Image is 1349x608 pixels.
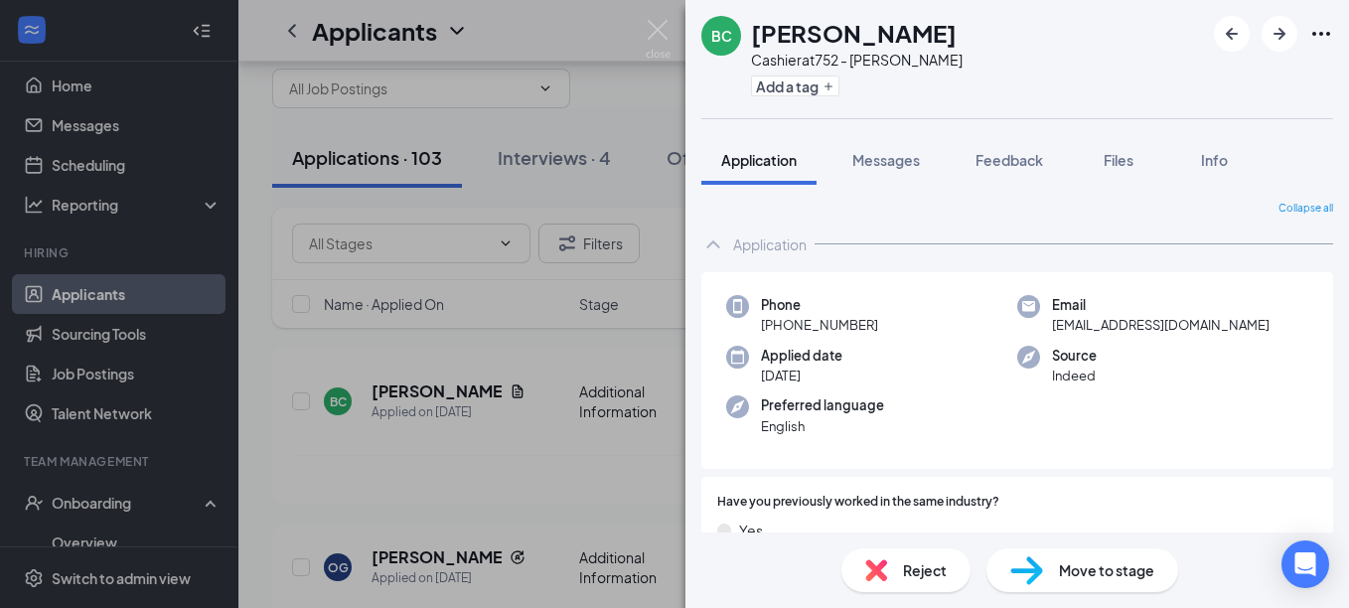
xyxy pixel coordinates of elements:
[761,366,842,385] span: [DATE]
[823,80,834,92] svg: Plus
[761,315,878,335] span: [PHONE_NUMBER]
[1281,540,1329,588] div: Open Intercom Messenger
[739,520,763,541] span: Yes
[1052,315,1270,335] span: [EMAIL_ADDRESS][DOMAIN_NAME]
[733,234,807,254] div: Application
[1052,295,1270,315] span: Email
[903,559,947,581] span: Reject
[1201,151,1228,169] span: Info
[975,151,1043,169] span: Feedback
[701,232,725,256] svg: ChevronUp
[1059,559,1154,581] span: Move to stage
[761,346,842,366] span: Applied date
[751,50,963,70] div: Cashier at 752 - [PERSON_NAME]
[761,395,884,415] span: Preferred language
[721,151,797,169] span: Application
[1220,22,1244,46] svg: ArrowLeftNew
[751,16,957,50] h1: [PERSON_NAME]
[711,26,732,46] div: BC
[751,76,839,96] button: PlusAdd a tag
[1262,16,1297,52] button: ArrowRight
[1214,16,1250,52] button: ArrowLeftNew
[717,493,999,512] span: Have you previously worked in the same industry?
[1052,366,1097,385] span: Indeed
[1104,151,1133,169] span: Files
[761,416,884,436] span: English
[1278,201,1333,217] span: Collapse all
[1309,22,1333,46] svg: Ellipses
[1268,22,1291,46] svg: ArrowRight
[852,151,920,169] span: Messages
[761,295,878,315] span: Phone
[1052,346,1097,366] span: Source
